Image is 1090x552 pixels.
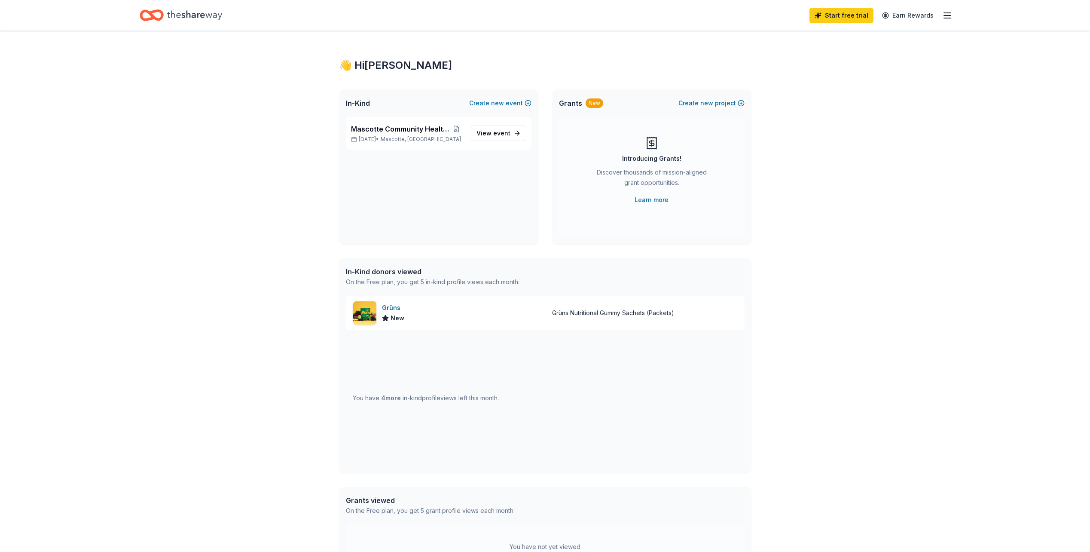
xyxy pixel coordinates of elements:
span: new [700,98,713,108]
div: Grants viewed [346,495,515,506]
div: Grüns Nutritional Gummy Sachets (Packets) [552,308,674,318]
a: Learn more [635,195,669,205]
div: 👋 Hi [PERSON_NAME] [339,58,751,72]
a: Home [140,5,222,25]
span: Grants [559,98,582,108]
div: New [586,98,603,108]
span: Mascotte, [GEOGRAPHIC_DATA] [381,136,461,143]
button: Createnewevent [469,98,531,108]
div: Discover thousands of mission-aligned grant opportunities. [593,167,710,191]
a: Start free trial [809,8,873,23]
span: 4 more [381,394,401,402]
div: You have in-kind profile views left this month. [353,393,499,403]
span: New [391,313,404,323]
p: [DATE] • [351,136,464,143]
span: In-Kind [346,98,370,108]
div: On the Free plan, you get 5 grant profile views each month. [346,506,515,516]
span: event [493,129,510,137]
div: On the Free plan, you get 5 in-kind profile views each month. [346,277,519,287]
div: In-Kind donors viewed [346,267,519,277]
span: new [491,98,504,108]
img: Image for Grüns [353,301,376,325]
div: Grüns [382,303,404,313]
button: Createnewproject [678,98,745,108]
span: Mascotte Community Health Expo [351,124,449,134]
div: Introducing Grants! [622,153,681,164]
a: Earn Rewards [877,8,939,23]
a: View event [471,126,526,141]
span: View [476,128,510,138]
